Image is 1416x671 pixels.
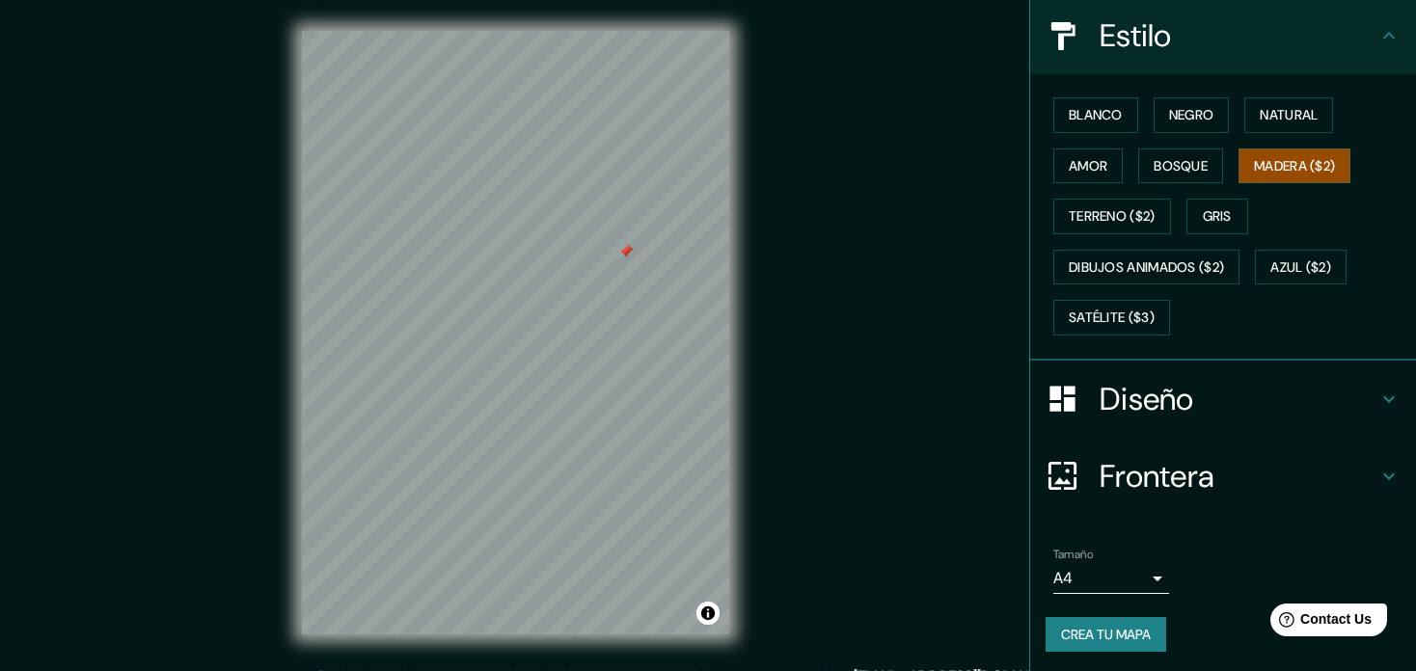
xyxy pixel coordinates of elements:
button: Toggle attribution [696,602,720,625]
button: Dibujos animados ($2) [1053,250,1239,285]
button: Negro [1154,97,1230,133]
button: Blanco [1053,97,1138,133]
button: Natural [1244,97,1333,133]
h4: Frontera [1100,457,1377,496]
label: Tamaño [1053,546,1093,562]
button: Azul ($2) [1255,250,1347,285]
button: Amor [1053,148,1123,184]
button: Madera ($2) [1239,148,1350,184]
h4: Estilo [1100,16,1377,55]
button: Gris [1186,199,1248,234]
button: Terreno ($2) [1053,199,1171,234]
button: Crea tu mapa [1046,617,1166,653]
div: Diseño [1030,361,1416,438]
canvas: Map [302,31,729,634]
h4: Diseño [1100,380,1377,418]
iframe: Help widget launcher [1244,596,1395,650]
div: Frontera [1030,438,1416,515]
div: A4 [1053,563,1169,594]
button: Bosque [1138,148,1223,184]
button: Satélite ($3) [1053,300,1170,335]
